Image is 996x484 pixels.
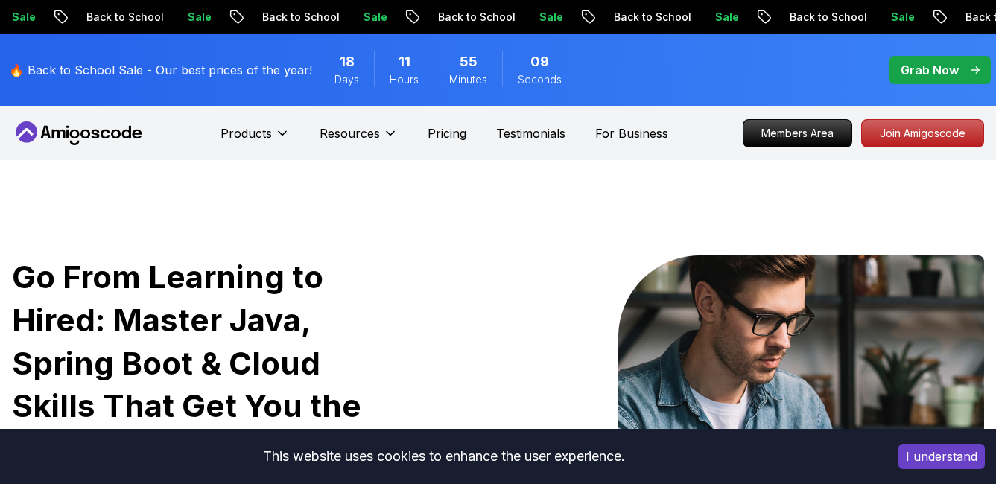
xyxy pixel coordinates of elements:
[518,72,562,87] span: Seconds
[460,51,478,72] span: 55 Minutes
[898,444,985,469] button: Accept cookies
[496,124,565,142] a: Testimonials
[743,119,852,147] a: Members Area
[743,120,851,147] p: Members Area
[9,61,312,79] p: 🔥 Back to School Sale - Our best prices of the year!
[320,124,398,154] button: Resources
[175,10,223,25] p: Sale
[221,124,290,154] button: Products
[340,51,355,72] span: 18 Days
[221,124,272,142] p: Products
[595,124,668,142] a: For Business
[250,10,351,25] p: Back to School
[334,72,359,87] span: Days
[390,72,419,87] span: Hours
[12,255,403,471] h1: Go From Learning to Hired: Master Java, Spring Boot & Cloud Skills That Get You the
[862,120,983,147] p: Join Amigoscode
[428,124,466,142] a: Pricing
[878,10,926,25] p: Sale
[320,124,380,142] p: Resources
[527,10,574,25] p: Sale
[425,10,527,25] p: Back to School
[449,72,487,87] span: Minutes
[74,10,175,25] p: Back to School
[861,119,984,147] a: Join Amigoscode
[530,51,549,72] span: 9 Seconds
[777,10,878,25] p: Back to School
[601,10,702,25] p: Back to School
[901,61,959,79] p: Grab Now
[702,10,750,25] p: Sale
[11,440,876,473] div: This website uses cookies to enhance the user experience.
[351,10,399,25] p: Sale
[399,51,410,72] span: 11 Hours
